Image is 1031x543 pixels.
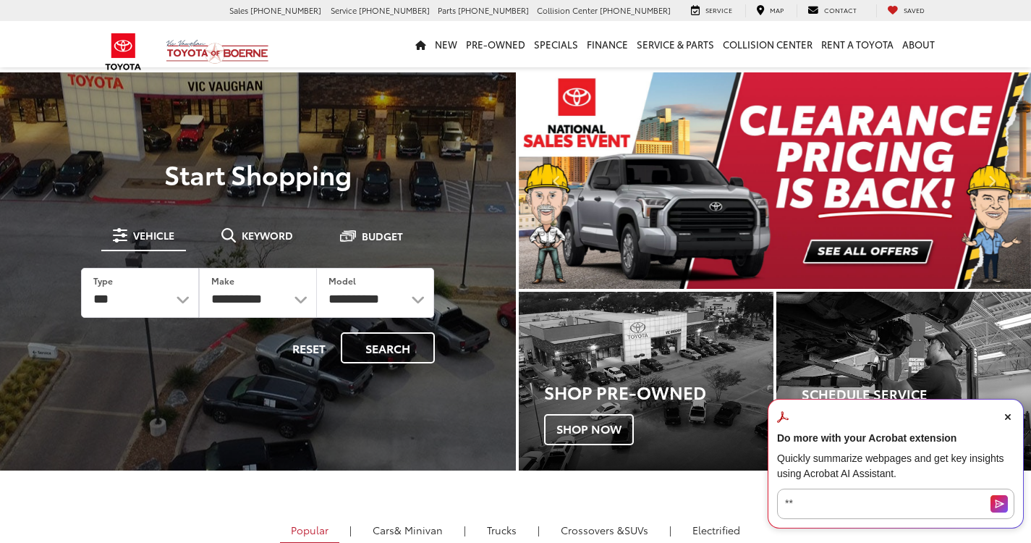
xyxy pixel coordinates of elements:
[550,518,659,542] a: SUVs
[718,21,817,67] a: Collision Center
[537,4,598,16] span: Collision Center
[462,21,530,67] a: Pre-Owned
[61,159,455,188] p: Start Shopping
[745,4,794,17] a: Map
[331,4,357,16] span: Service
[96,28,150,75] img: Toyota
[242,230,293,240] span: Keyword
[362,518,454,542] a: Cars
[682,518,751,542] a: Electrified
[776,292,1031,471] a: Schedule Service Schedule Now
[458,4,529,16] span: [PHONE_NUMBER]
[534,523,543,537] li: |
[797,4,867,17] a: Contact
[341,332,435,363] button: Search
[328,274,356,287] label: Model
[802,387,1031,402] h4: Schedule Service
[362,231,403,241] span: Budget
[460,523,470,537] li: |
[544,414,634,445] span: Shop Now
[632,21,718,67] a: Service & Parts: Opens in a new tab
[476,518,527,542] a: Trucks
[411,21,430,67] a: Home
[519,101,595,260] button: Click to view previous picture.
[770,5,784,14] span: Map
[229,4,248,16] span: Sales
[600,4,671,16] span: [PHONE_NUMBER]
[824,5,857,14] span: Contact
[898,21,939,67] a: About
[359,4,430,16] span: [PHONE_NUMBER]
[166,39,269,64] img: Vic Vaughan Toyota of Boerne
[776,292,1031,471] div: Toyota
[876,4,935,17] a: My Saved Vehicles
[394,523,443,537] span: & Minivan
[133,230,174,240] span: Vehicle
[705,5,732,14] span: Service
[438,4,456,16] span: Parts
[666,523,675,537] li: |
[519,292,773,471] a: Shop Pre-Owned Shop Now
[530,21,582,67] a: Specials
[519,292,773,471] div: Toyota
[93,274,113,287] label: Type
[582,21,632,67] a: Finance
[346,523,355,537] li: |
[211,274,234,287] label: Make
[954,101,1031,260] button: Click to view next picture.
[430,21,462,67] a: New
[680,4,743,17] a: Service
[904,5,925,14] span: Saved
[544,382,773,401] h3: Shop Pre-Owned
[561,523,624,537] span: Crossovers &
[280,332,338,363] button: Reset
[817,21,898,67] a: Rent a Toyota
[250,4,321,16] span: [PHONE_NUMBER]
